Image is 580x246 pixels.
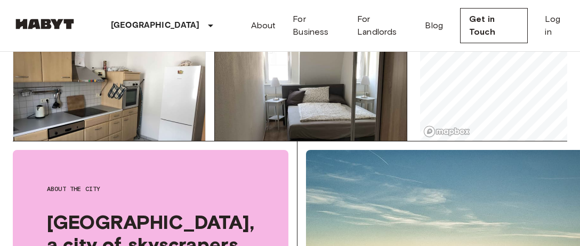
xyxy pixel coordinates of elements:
[13,43,205,171] img: Marketing picture of unit DE-04-031-001-01HF
[460,8,528,43] a: Get in Touch
[47,184,254,194] span: About the city
[425,19,443,32] a: Blog
[423,125,470,138] a: Mapbox logo
[215,43,407,171] img: Marketing picture of unit DE-04-029-005-03HF
[545,13,567,38] a: Log in
[111,19,200,32] p: [GEOGRAPHIC_DATA]
[251,19,276,32] a: About
[357,13,408,38] a: For Landlords
[293,13,340,38] a: For Business
[13,19,77,29] img: Habyt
